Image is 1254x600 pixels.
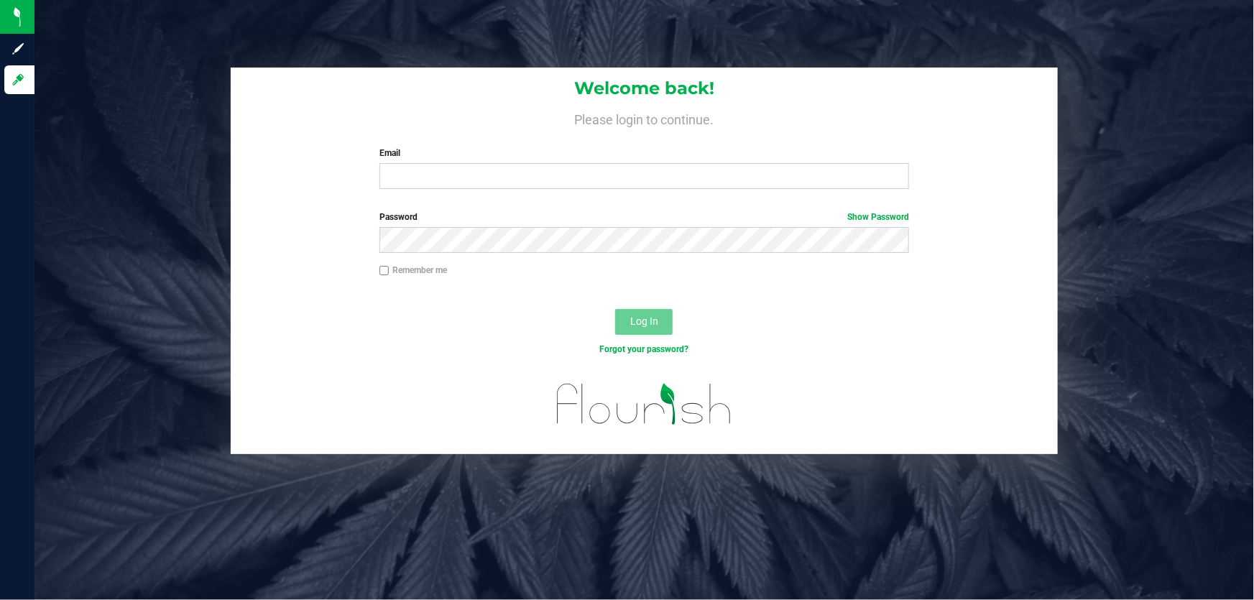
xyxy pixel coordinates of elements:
[379,266,389,276] input: Remember me
[379,264,447,277] label: Remember me
[630,315,658,327] span: Log In
[231,109,1058,126] h4: Please login to continue.
[11,42,25,56] inline-svg: Sign up
[379,147,910,160] label: Email
[11,73,25,87] inline-svg: Log in
[615,309,673,335] button: Log In
[541,371,748,438] img: flourish_logo.svg
[599,344,688,354] a: Forgot your password?
[379,212,418,222] span: Password
[847,212,909,222] a: Show Password
[231,79,1058,98] h1: Welcome back!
